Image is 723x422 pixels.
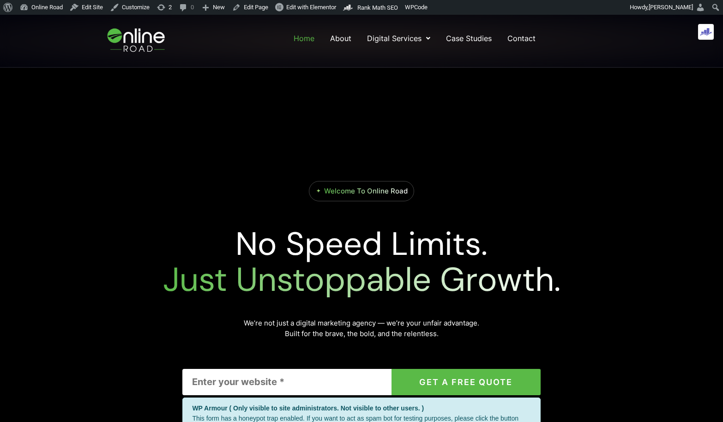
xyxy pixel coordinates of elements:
[163,258,560,301] span: Just Unstoppable Growth.
[324,187,408,195] span: Welcome To Online Road
[286,4,336,11] span: Edit with Elementor
[392,369,541,395] button: GET A FREE QUOTE
[192,404,424,412] strong: WP Armour ( Only visible to site administrators. Not visible to other users. )
[366,30,431,47] a: Digital Services
[182,369,391,395] input: Enter your website *
[293,30,315,47] a: Home
[329,30,352,47] a: About
[98,226,625,298] h2: No Speed Limits.
[649,4,693,11] span: [PERSON_NAME]
[445,30,493,47] a: Case Studies
[357,4,398,11] span: Rank Math SEO
[506,30,536,47] a: Contact
[182,318,540,339] p: We’re not just a digital marketing agency — we’re your unfair advantage. Built for the brave, the...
